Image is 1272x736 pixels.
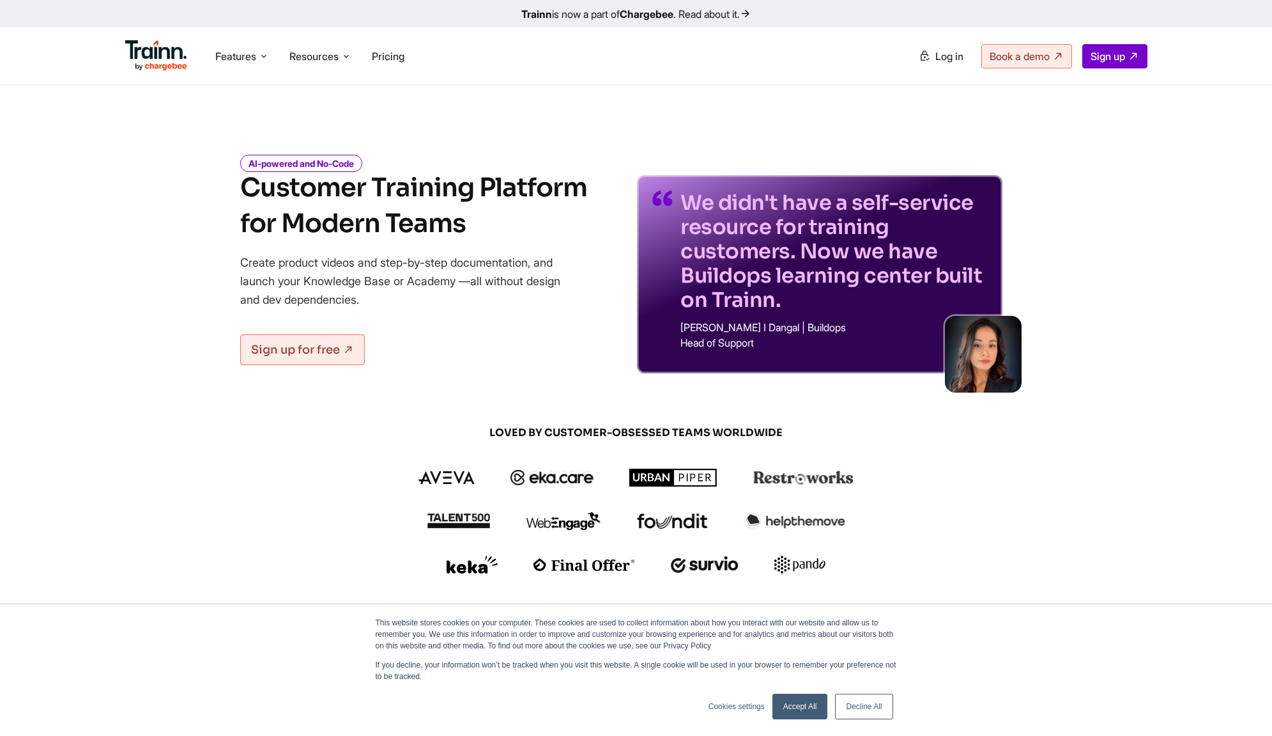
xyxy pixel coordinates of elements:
[753,471,854,485] img: restroworks logo
[240,170,587,242] h1: Customer Training Platform for Modern Teams
[1091,50,1125,63] span: Sign up
[744,512,845,530] img: helpthemove logo
[652,191,673,206] img: quotes-purple.41a7099.svg
[447,556,498,574] img: keka logo
[629,469,717,487] img: urbanpiper logo
[636,513,708,529] img: foundit logo
[240,253,579,309] p: Create product videos and step-by-step documentation, and launch your Knowledge Base or Academy —...
[620,8,673,20] b: Chargebee
[709,701,765,712] a: Cookies settings
[289,49,339,63] span: Resources
[935,50,963,63] span: Log in
[1082,44,1147,68] a: Sign up
[680,338,987,348] p: Head of Support
[372,50,404,63] a: Pricing
[671,556,739,573] img: survio logo
[521,8,552,20] b: Trainn
[981,44,1072,68] a: Book a demo
[510,470,594,485] img: ekacare logo
[330,426,943,440] span: LOVED BY CUSTOMER-OBSESSED TEAMS WORLDWIDE
[533,558,635,571] img: finaloffer logo
[772,694,828,719] a: Accept All
[680,191,987,312] p: We didn't have a self-service resource for training customers. Now we have Buildops learning cent...
[990,50,1050,63] span: Book a demo
[680,322,987,333] p: [PERSON_NAME] I Dangal | Buildops
[774,556,825,574] img: pando logo
[240,334,365,365] a: Sign up for free
[376,659,897,682] p: If you decline, your information won’t be tracked when you visit this website. A single cookie wi...
[240,155,362,172] i: AI-powered and No-Code
[376,617,897,652] p: This website stores cookies on your computer. These cookies are used to collect information about...
[835,694,893,719] a: Decline All
[526,512,601,530] img: webengage logo
[911,45,971,68] a: Log in
[215,49,256,63] span: Features
[945,316,1022,393] img: sabina-buildops.d2e8138.png
[125,40,188,71] img: Trainn Logo
[418,471,475,484] img: aveva logo
[427,513,491,529] img: talent500 logo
